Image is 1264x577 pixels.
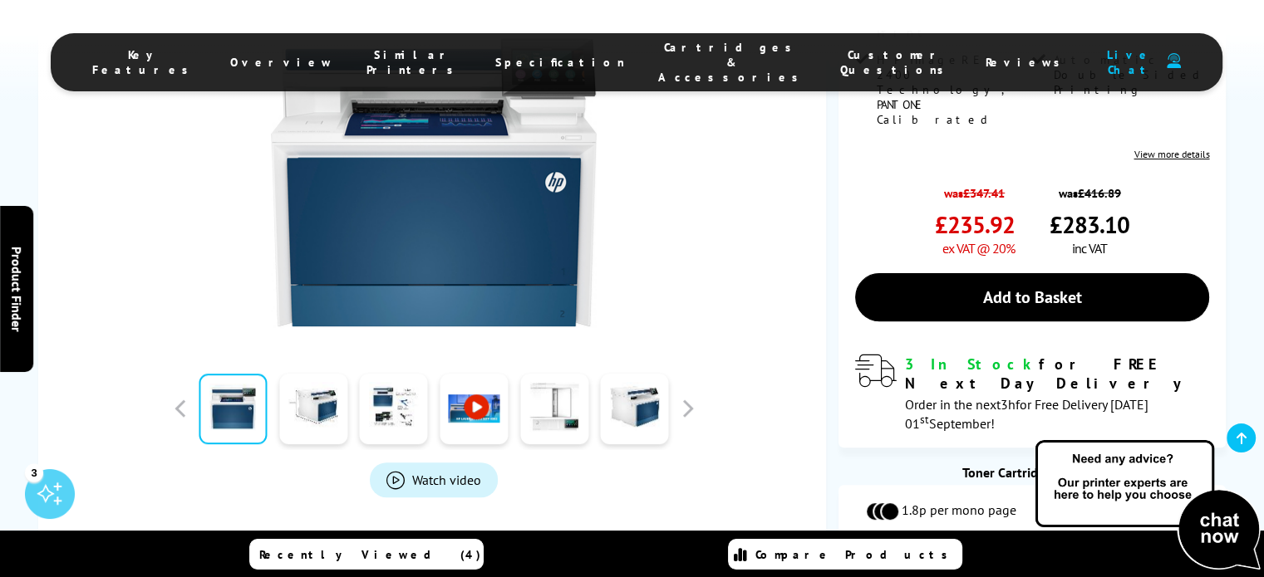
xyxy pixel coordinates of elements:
[8,246,25,331] span: Product Finder
[1078,185,1121,201] strike: £416.89
[755,547,957,562] span: Compare Products
[855,355,1210,431] div: modal_delivery
[1134,148,1209,160] a: View more details
[271,8,597,334] img: HP Color LaserJet Pro MFP 4302dw (Box Opened)
[920,412,929,427] sup: st
[259,547,481,562] span: Recently Viewed (4)
[1102,47,1158,77] span: Live Chat
[839,464,1227,481] div: Toner Cartridge Costs
[1031,438,1264,574] img: Open Live Chat window
[495,55,625,70] span: Specification
[935,177,1015,201] span: was
[963,185,1005,201] strike: £347.41
[1050,177,1129,201] span: was
[1050,209,1129,240] span: £283.10
[905,355,1210,393] div: for FREE Next Day Delivery
[412,472,481,488] span: Watch video
[249,539,484,570] a: Recently Viewed (4)
[658,40,807,85] span: Cartridges & Accessories
[370,462,498,497] a: Product_All_Videos
[366,47,462,77] span: Similar Printers
[1167,53,1181,69] img: user-headset-duotone.svg
[1001,396,1016,413] span: 3h
[25,463,43,482] div: 3
[1072,240,1107,257] span: inc VAT
[92,47,197,77] span: Key Features
[905,355,1039,374] span: 3 In Stock
[840,47,952,77] span: Customer Questions
[855,273,1210,321] a: Add to Basket
[935,209,1015,240] span: £235.92
[902,501,1016,521] span: 1.8p per mono page
[986,55,1069,70] span: Reviews
[942,240,1015,257] span: ex VAT @ 20%
[230,55,333,70] span: Overview
[905,396,1148,432] span: Order in the next for Free Delivery [DATE] 01 September!
[728,539,962,570] a: Compare Products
